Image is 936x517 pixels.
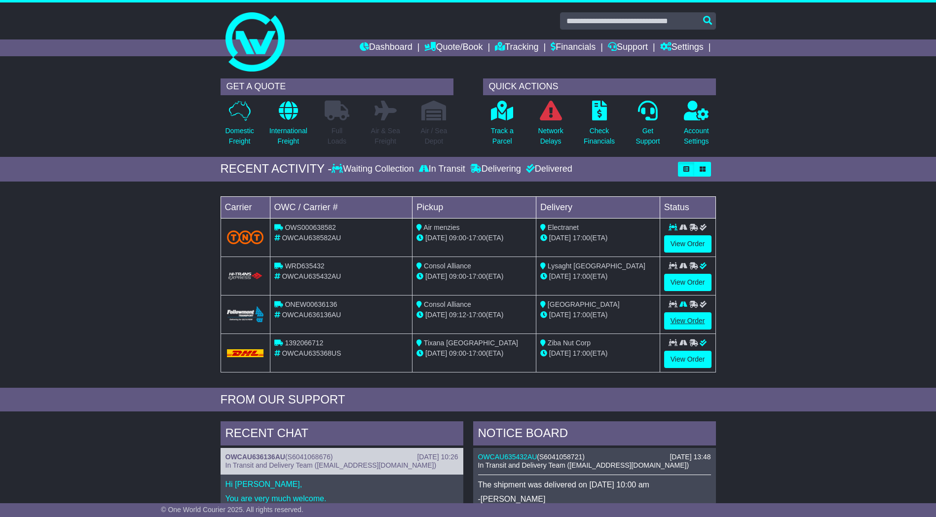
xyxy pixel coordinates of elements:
[683,100,710,152] a: AccountSettings
[483,78,716,95] div: QUICK ACTIONS
[548,262,645,270] span: Lysaght [GEOGRAPHIC_DATA]
[221,78,453,95] div: GET A QUOTE
[360,39,412,56] a: Dashboard
[540,233,656,243] div: (ETA)
[548,223,579,231] span: Electranet
[221,421,463,448] div: RECENT CHAT
[478,453,711,461] div: ( )
[225,461,437,469] span: In Transit and Delivery Team ([EMAIL_ADDRESS][DOMAIN_NAME])
[425,311,447,319] span: [DATE]
[225,126,254,147] p: Domestic Freight
[424,339,518,347] span: Tixana [GEOGRAPHIC_DATA]
[549,234,571,242] span: [DATE]
[664,235,711,253] a: View Order
[478,494,711,504] p: -[PERSON_NAME]
[551,39,596,56] a: Financials
[412,196,536,218] td: Pickup
[416,348,532,359] div: - (ETA)
[325,126,349,147] p: Full Loads
[285,300,337,308] span: ONEW00636136
[495,39,538,56] a: Tracking
[161,506,303,514] span: © One World Courier 2025. All rights reserved.
[478,453,537,461] a: OWCAU635432AU
[282,349,341,357] span: OWCAU635368US
[221,393,716,407] div: FROM OUR SUPPORT
[424,300,471,308] span: Consol Alliance
[537,100,563,152] a: NetworkDelays
[584,126,615,147] p: Check Financials
[421,126,448,147] p: Air / Sea Depot
[548,339,591,347] span: Ziba Nut Corp
[478,461,689,469] span: In Transit and Delivery Team ([EMAIL_ADDRESS][DOMAIN_NAME])
[416,310,532,320] div: - (ETA)
[549,311,571,319] span: [DATE]
[660,196,715,218] td: Status
[549,349,571,357] span: [DATE]
[270,196,412,218] td: OWC / Carrier #
[449,311,466,319] span: 09:12
[225,453,285,461] a: OWCAU636136AU
[539,453,582,461] span: S6041058721
[660,39,704,56] a: Settings
[424,39,483,56] a: Quote/Book
[469,272,486,280] span: 17:00
[490,100,514,152] a: Track aParcel
[227,230,264,244] img: TNT_Domestic.png
[449,234,466,242] span: 09:00
[524,164,572,175] div: Delivered
[538,126,563,147] p: Network Delays
[424,262,471,270] span: Consol Alliance
[573,234,590,242] span: 17:00
[282,272,341,280] span: OWCAU635432AU
[636,126,660,147] p: Get Support
[469,234,486,242] span: 17:00
[285,223,336,231] span: OWS000638582
[332,164,416,175] div: Waiting Collection
[473,421,716,448] div: NOTICE BOARD
[225,100,254,152] a: DomesticFreight
[221,196,270,218] td: Carrier
[469,311,486,319] span: 17:00
[670,453,711,461] div: [DATE] 13:48
[540,271,656,282] div: (ETA)
[608,39,648,56] a: Support
[549,272,571,280] span: [DATE]
[425,234,447,242] span: [DATE]
[583,100,615,152] a: CheckFinancials
[573,311,590,319] span: 17:00
[540,310,656,320] div: (ETA)
[227,272,264,281] img: HiTrans.png
[225,494,458,503] p: You are very much welcome.
[225,453,458,461] div: ( )
[491,126,514,147] p: Track a Parcel
[449,272,466,280] span: 09:00
[548,300,620,308] span: [GEOGRAPHIC_DATA]
[285,339,323,347] span: 1392066712
[416,164,468,175] div: In Transit
[227,349,264,357] img: DHL.png
[468,164,524,175] div: Delivering
[282,234,341,242] span: OWCAU638582AU
[478,480,711,489] p: The shipment was delivered on [DATE] 10:00 am
[425,272,447,280] span: [DATE]
[416,233,532,243] div: - (ETA)
[423,223,459,231] span: Air menzies
[227,306,264,323] img: Followmont_Transport.png
[664,312,711,330] a: View Order
[225,480,458,489] p: Hi [PERSON_NAME],
[573,349,590,357] span: 17:00
[540,348,656,359] div: (ETA)
[469,349,486,357] span: 17:00
[269,126,307,147] p: International Freight
[417,453,458,461] div: [DATE] 10:26
[684,126,709,147] p: Account Settings
[449,349,466,357] span: 09:00
[285,262,324,270] span: WRD635432
[269,100,308,152] a: InternationalFreight
[536,196,660,218] td: Delivery
[425,349,447,357] span: [DATE]
[221,162,332,176] div: RECENT ACTIVITY -
[573,272,590,280] span: 17:00
[371,126,400,147] p: Air & Sea Freight
[635,100,660,152] a: GetSupport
